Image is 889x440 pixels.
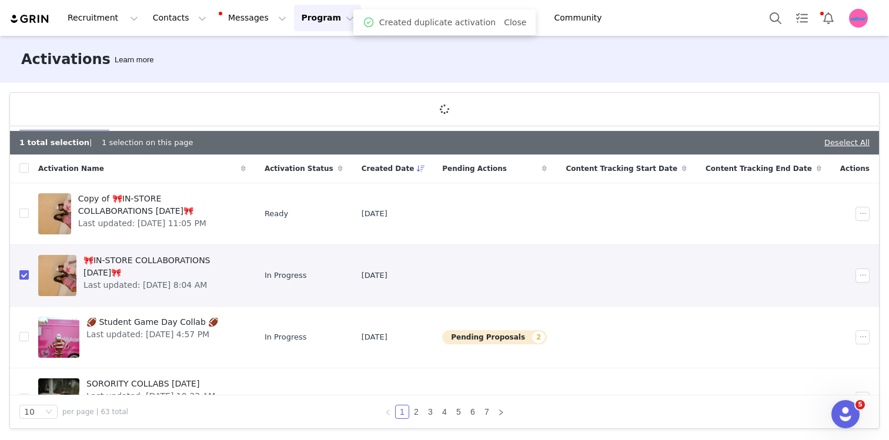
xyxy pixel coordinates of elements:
span: per page | 63 total [62,407,128,417]
img: fd1cbe3e-7938-4636-b07e-8de74aeae5d6.jpg [849,9,868,28]
a: 🏈 Student Game Day Collab 🏈Last updated: [DATE] 4:57 PM [38,314,246,361]
li: 6 [466,405,480,419]
span: In Progress [265,270,307,281]
span: [DATE] [362,393,387,405]
span: Copy of 🎀IN-STORE COLLABORATIONS [DATE]🎀 [78,193,239,217]
a: Copy of 🎀IN-STORE COLLABORATIONS [DATE]🎀Last updated: [DATE] 11:05 PM [38,190,246,237]
div: Actions [831,156,879,181]
button: Contacts [146,5,213,31]
span: [DATE] [362,270,387,281]
h3: Activations [21,49,111,70]
li: 3 [423,405,437,419]
span: Content Tracking Start Date [566,163,677,174]
iframe: Intercom live chat [831,400,860,428]
a: 2 [410,405,423,418]
a: 1 [396,405,409,418]
span: In Progress [265,331,307,343]
span: In Progress [265,393,307,405]
li: 7 [480,405,494,419]
li: 1 [395,405,409,419]
a: 3 [424,405,437,418]
div: 10 [24,405,35,418]
b: 1 total selection [19,138,89,147]
button: Profile [842,9,880,28]
a: Deselect All [824,138,870,147]
span: SORORITY COLLABS [DATE] [86,378,215,390]
button: Pending Proposals2 [442,330,547,344]
span: Ready [265,208,288,220]
button: Messages [214,5,293,31]
a: 6 [466,405,479,418]
li: 5 [452,405,466,419]
li: Previous Page [381,405,395,419]
span: 5 [855,400,865,409]
a: Community [547,5,614,31]
button: Search [763,5,788,31]
a: Tasks [789,5,815,31]
span: Activation Name [38,163,104,174]
i: icon: right [497,409,504,416]
span: Last updated: [DATE] 4:57 PM [86,328,218,341]
span: Last updated: [DATE] 10:33 AM [86,390,215,402]
button: Notifications [816,5,841,31]
li: 2 [409,405,423,419]
span: Last updated: [DATE] 11:05 PM [78,217,239,230]
span: Last updated: [DATE] 8:04 AM [83,279,239,291]
span: [DATE] [362,208,387,220]
li: 4 [437,405,452,419]
i: icon: down [45,408,52,417]
span: Created Date [362,163,415,174]
span: 🎀IN-STORE COLLABORATIONS [DATE]🎀 [83,254,239,279]
a: SORORITY COLLABS [DATE]Last updated: [DATE] 10:33 AM [38,375,246,422]
li: Next Page [494,405,508,419]
span: Created duplicate activation [379,16,496,29]
button: Reporting [426,5,499,31]
a: Close [504,18,526,27]
button: Recruitment [61,5,145,31]
span: Pending Actions [442,163,507,174]
div: Tooltip anchor [112,54,156,66]
a: 5 [452,405,465,418]
span: Activation Status [265,163,333,174]
span: Content Tracking End Date [706,163,812,174]
i: icon: left [385,409,392,416]
img: grin logo [9,14,51,25]
span: 🏈 Student Game Day Collab 🏈 [86,316,218,328]
button: Content [362,5,426,31]
a: 4 [438,405,451,418]
div: | 1 selection on this page [19,137,193,149]
span: [DATE] [362,331,387,343]
a: 7 [480,405,493,418]
a: 🎀IN-STORE COLLABORATIONS [DATE]🎀Last updated: [DATE] 8:04 AM [38,252,246,299]
a: Brands [500,5,546,31]
button: Program [294,5,361,31]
